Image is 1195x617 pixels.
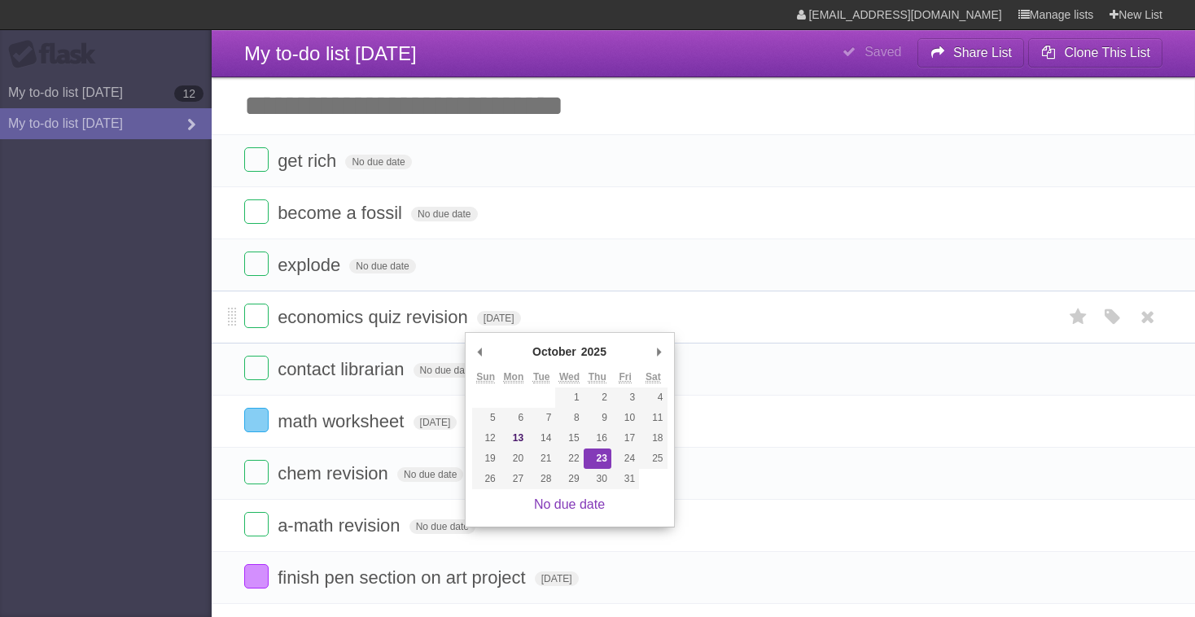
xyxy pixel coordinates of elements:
[278,151,340,171] span: get rich
[244,42,417,64] span: My to-do list [DATE]
[535,571,579,586] span: [DATE]
[414,415,457,430] span: [DATE]
[651,339,668,364] button: Next Month
[278,567,530,588] span: finish pen section on art project
[639,408,667,428] button: 11
[8,40,106,69] div: Flask
[527,428,555,449] button: 14
[414,363,479,378] span: No due date
[584,449,611,469] button: 23
[584,408,611,428] button: 9
[639,387,667,408] button: 4
[349,259,415,273] span: No due date
[611,428,639,449] button: 17
[1064,46,1150,59] b: Clone This List
[639,428,667,449] button: 18
[527,469,555,489] button: 28
[278,203,406,223] span: become a fossil
[244,356,269,380] label: Done
[584,387,611,408] button: 2
[555,428,583,449] button: 15
[555,449,583,469] button: 22
[500,428,527,449] button: 13
[500,449,527,469] button: 20
[174,85,204,102] b: 12
[244,512,269,536] label: Done
[244,199,269,224] label: Done
[244,252,269,276] label: Done
[472,339,488,364] button: Previous Month
[472,408,500,428] button: 5
[244,304,269,328] label: Done
[584,469,611,489] button: 30
[244,460,269,484] label: Done
[533,371,549,383] abbr: Tuesday
[278,359,408,379] span: contact librarian
[534,497,605,511] a: No due date
[555,408,583,428] button: 8
[244,147,269,172] label: Done
[555,469,583,489] button: 29
[278,255,344,275] span: explode
[619,371,631,383] abbr: Friday
[639,449,667,469] button: 25
[409,519,475,534] span: No due date
[244,408,269,432] label: Done
[472,469,500,489] button: 26
[1063,304,1094,330] label: Star task
[477,311,521,326] span: [DATE]
[527,408,555,428] button: 7
[472,449,500,469] button: 19
[953,46,1012,59] b: Share List
[579,339,609,364] div: 2025
[345,155,411,169] span: No due date
[584,428,611,449] button: 16
[611,408,639,428] button: 10
[611,387,639,408] button: 3
[278,515,404,536] span: a-math revision
[278,411,408,431] span: math worksheet
[504,371,524,383] abbr: Monday
[476,371,495,383] abbr: Sunday
[397,467,463,482] span: No due date
[611,449,639,469] button: 24
[646,371,661,383] abbr: Saturday
[555,387,583,408] button: 1
[530,339,579,364] div: October
[500,408,527,428] button: 6
[472,428,500,449] button: 12
[411,207,477,221] span: No due date
[1028,38,1162,68] button: Clone This List
[278,307,472,327] span: economics quiz revision
[611,469,639,489] button: 31
[589,371,606,383] abbr: Thursday
[527,449,555,469] button: 21
[500,469,527,489] button: 27
[917,38,1025,68] button: Share List
[559,371,580,383] abbr: Wednesday
[865,45,901,59] b: Saved
[244,564,269,589] label: Done
[278,463,392,484] span: chem revision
